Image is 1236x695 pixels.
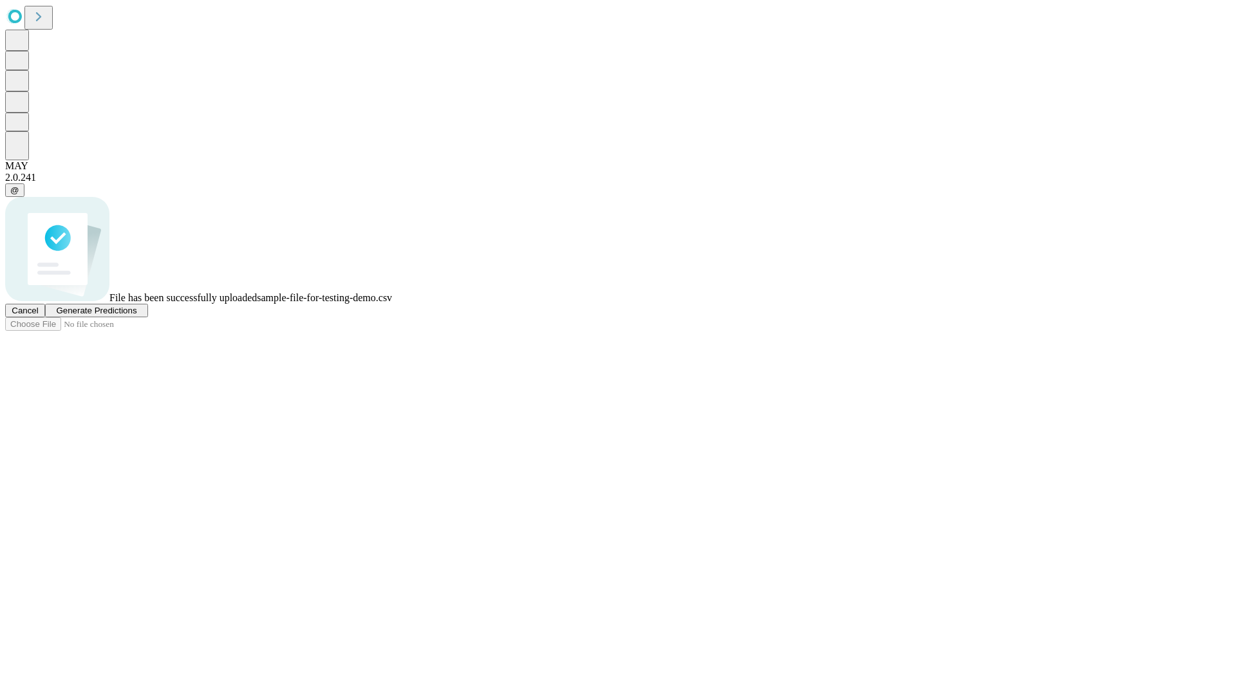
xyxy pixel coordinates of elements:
span: @ [10,185,19,195]
button: Cancel [5,304,45,317]
span: sample-file-for-testing-demo.csv [257,292,392,303]
div: 2.0.241 [5,172,1231,183]
span: Generate Predictions [56,306,136,315]
button: @ [5,183,24,197]
div: MAY [5,160,1231,172]
span: Cancel [12,306,39,315]
span: File has been successfully uploaded [109,292,257,303]
button: Generate Predictions [45,304,148,317]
